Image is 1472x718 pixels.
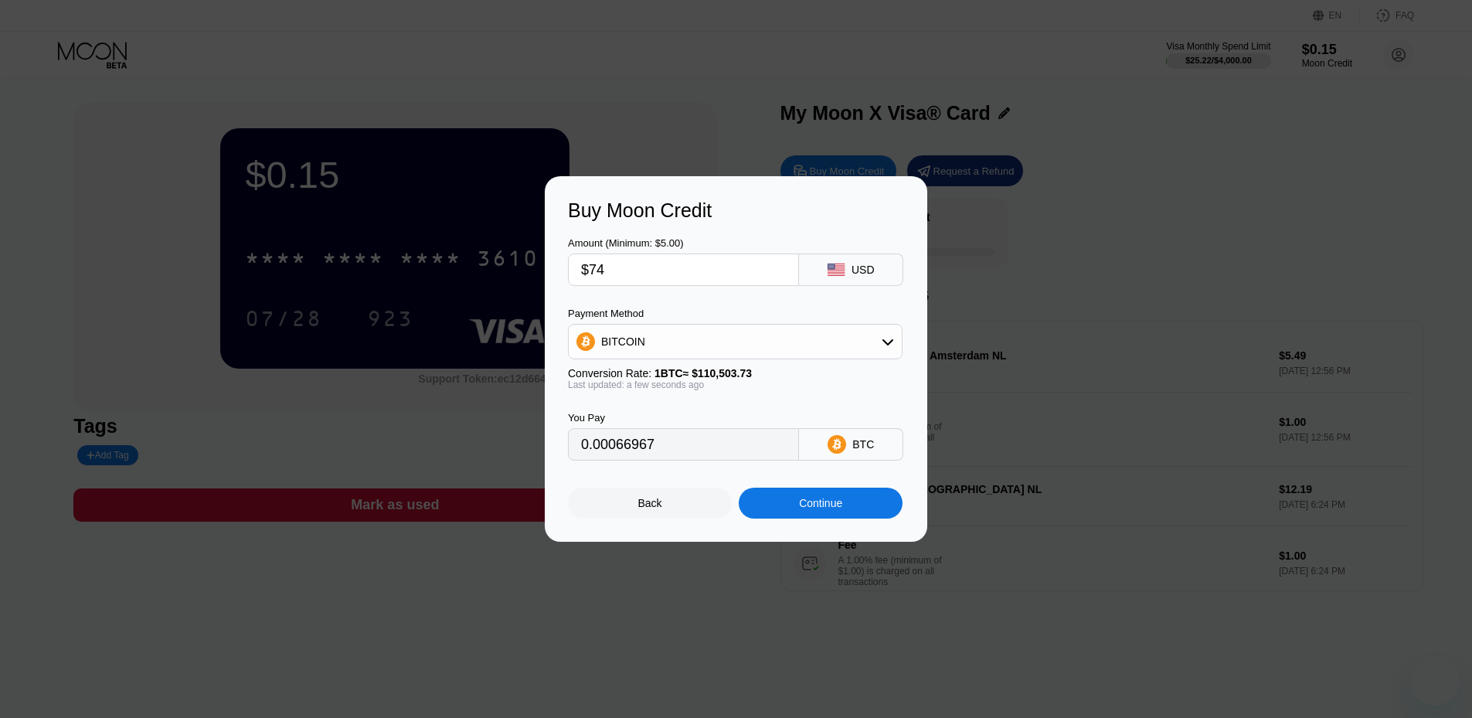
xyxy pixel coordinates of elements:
[569,326,902,357] div: BITCOIN
[568,237,799,249] div: Amount (Minimum: $5.00)
[568,199,904,222] div: Buy Moon Credit
[852,264,875,276] div: USD
[568,412,799,424] div: You Pay
[654,367,752,379] span: 1 BTC ≈ $110,503.73
[568,308,903,319] div: Payment Method
[568,488,732,519] div: Back
[581,254,786,285] input: $0.00
[601,335,645,348] div: BITCOIN
[852,438,874,451] div: BTC
[739,488,903,519] div: Continue
[568,379,903,390] div: Last updated: a few seconds ago
[568,367,903,379] div: Conversion Rate:
[799,497,842,509] div: Continue
[638,497,662,509] div: Back
[1410,656,1460,706] iframe: Button to launch messaging window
